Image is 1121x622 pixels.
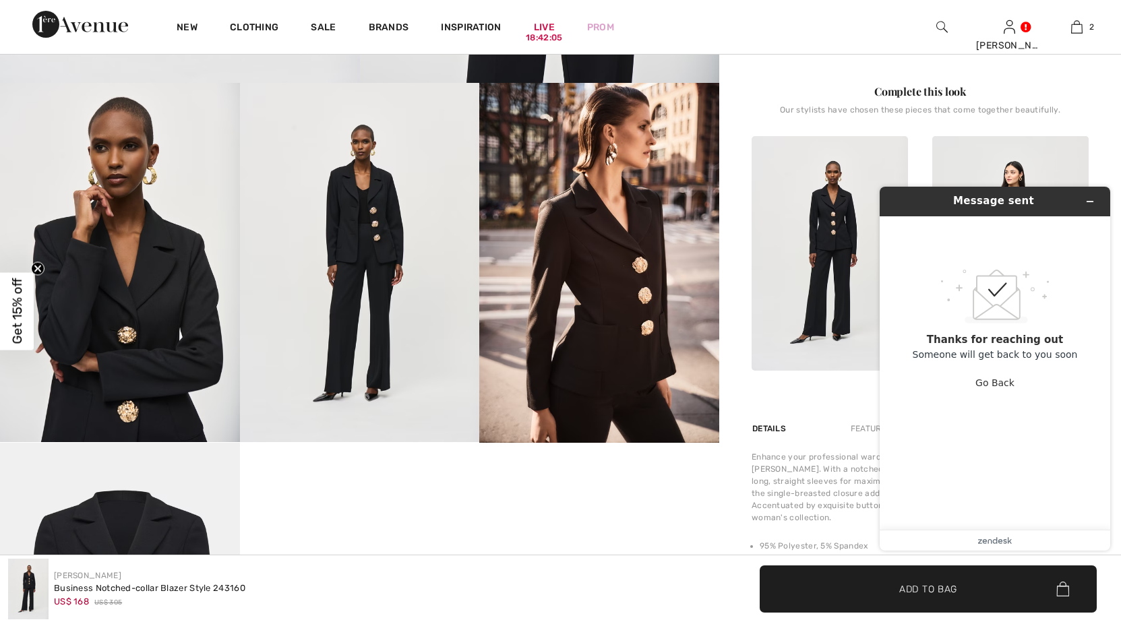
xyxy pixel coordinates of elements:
[441,22,501,36] span: Inspiration
[177,22,198,36] a: New
[54,571,121,580] a: [PERSON_NAME]
[369,22,409,36] a: Brands
[869,176,1121,561] iframe: Find more information here
[54,596,89,607] span: US$ 168
[752,416,789,441] div: Details
[839,416,903,441] div: Features
[1043,19,1110,35] a: 2
[760,565,1097,613] button: Add to Bag
[30,9,58,22] span: Help
[54,582,245,595] div: Business Notched-collar Blazer Style 243160
[8,559,49,619] img: Business Notched-Collar Blazer Style 243160
[976,38,1042,53] div: [PERSON_NAME]
[1071,19,1083,35] img: My Bag
[752,105,1089,125] div: Our stylists have chosen these pieces that come together beautifully.
[479,83,719,442] img: Business Notched-Collar Blazer Style 243160. 5
[534,20,555,34] a: Live18:42:05
[94,598,122,608] span: US$ 305
[932,136,1089,371] img: Sophisticated Flare-Fit Trousers Style 243235
[1089,21,1094,33] span: 2
[752,136,908,371] img: Business Notched-Collar Blazer Style 243160
[752,451,1089,524] div: Enhance your professional wardrobe with this business-style blazer from [PERSON_NAME]. With a not...
[240,83,480,442] img: Business Notched-Collar Blazer Style 243160. 4
[760,540,1089,552] li: 95% Polyester, 5% Spandex
[32,11,128,38] img: 1ère Avenue
[936,19,948,35] img: search the website
[526,32,562,44] div: 18:42:05
[1056,582,1069,596] img: Bag.svg
[899,582,957,596] span: Add to Bag
[1004,19,1015,35] img: My Info
[760,552,1089,564] li: No pockets
[587,20,614,34] a: Prom
[230,22,278,36] a: Clothing
[1004,20,1015,33] a: Sign In
[752,84,1089,100] div: Complete this look
[311,22,336,36] a: Sale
